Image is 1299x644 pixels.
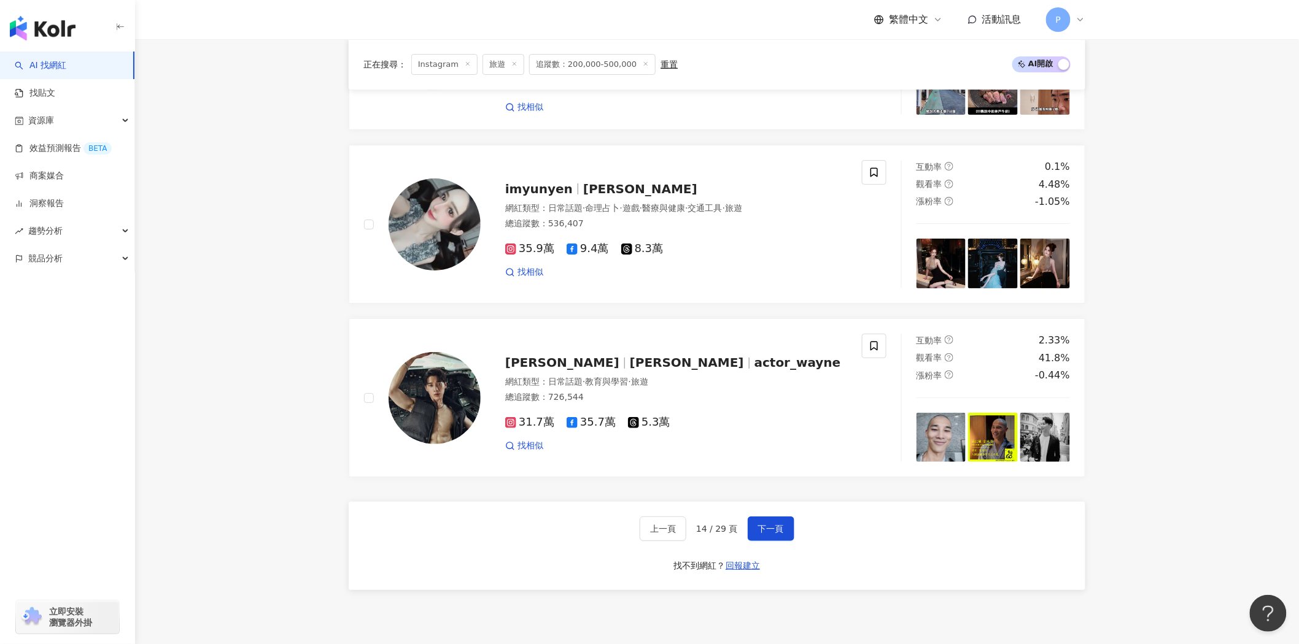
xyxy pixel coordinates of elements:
span: 上一頁 [650,524,676,534]
span: 教育與學習 [585,377,628,386]
div: -1.05% [1035,195,1070,209]
a: 效益預測報告BETA [15,142,112,155]
span: 35.7萬 [567,416,616,429]
span: question-circle [945,370,953,379]
a: 找相似 [505,266,543,278]
a: chrome extension立即安裝 瀏覽器外掛 [16,600,119,634]
a: 洞察報告 [15,197,64,210]
span: 遊戲 [622,203,640,213]
img: post-image [968,413,1018,462]
img: post-image [917,65,966,115]
img: post-image [1020,65,1070,115]
span: 漲粉率 [917,196,942,206]
img: post-image [968,65,1018,115]
span: 交通工具 [688,203,723,213]
span: [PERSON_NAME] [630,355,744,370]
span: 觀看率 [917,353,942,362]
span: 日常話題 [548,377,583,386]
span: · [723,203,725,213]
span: 下一頁 [758,524,784,534]
iframe: Help Scout Beacon - Open [1250,595,1287,632]
span: · [628,377,630,386]
span: question-circle [945,197,953,205]
img: post-image [968,239,1018,288]
span: 31.7萬 [505,416,554,429]
span: 回報建立 [726,561,760,570]
span: 5.3萬 [628,416,670,429]
span: 資源庫 [28,107,54,134]
span: 日常話題 [548,203,583,213]
span: imyunyen [505,182,573,196]
img: post-image [1020,239,1070,288]
span: 找相似 [518,101,543,113]
span: · [619,203,622,213]
span: 互動率 [917,162,942,172]
span: 9.4萬 [567,242,609,255]
a: KOL Avatarimyunyen[PERSON_NAME]網紅類型：日常話題·命理占卜·遊戲·醫療與健康·交通工具·旅遊總追蹤數：536,40735.9萬9.4萬8.3萬找相似互動率ques... [349,145,1085,304]
button: 上一頁 [640,516,686,541]
a: 找相似 [505,440,543,452]
span: 命理占卜 [585,203,619,213]
span: [PERSON_NAME] [583,182,697,196]
span: 8.3萬 [621,242,664,255]
img: post-image [1020,413,1070,462]
div: 找不到網紅？ [673,560,725,572]
span: 活動訊息 [982,13,1022,25]
span: · [640,203,642,213]
a: 商案媒合 [15,170,64,182]
span: 立即安裝 瀏覽器外掛 [49,606,92,628]
a: searchAI 找網紅 [15,59,66,72]
span: · [583,377,585,386]
span: 找相似 [518,440,543,452]
div: 總追蹤數 ： 536,407 [505,218,847,230]
div: 2.33% [1039,334,1070,347]
span: 找相似 [518,266,543,278]
img: chrome extension [20,607,44,627]
span: 觀看率 [917,179,942,189]
span: · [583,203,585,213]
span: question-circle [945,180,953,188]
div: 0.1% [1045,160,1070,174]
span: question-circle [945,162,953,171]
a: KOL Avatar[PERSON_NAME][PERSON_NAME]actor_wayne網紅類型：日常話題·教育與學習·旅遊總追蹤數：726,54431.7萬35.7萬5.3萬找相似互動率... [349,318,1085,477]
button: 下一頁 [748,516,794,541]
span: question-circle [945,353,953,362]
span: 漲粉率 [917,370,942,380]
span: 旅遊 [631,377,648,386]
img: logo [10,16,76,40]
a: 找相似 [505,101,543,113]
span: 正在搜尋 ： [363,59,406,69]
span: 旅遊 [725,203,742,213]
div: 重置 [661,59,678,69]
span: 14 / 29 頁 [696,524,738,534]
span: · [685,203,688,213]
span: question-circle [945,335,953,344]
div: -0.44% [1035,369,1070,382]
span: 繁體中文 [889,13,928,26]
div: 總追蹤數 ： 726,544 [505,391,847,404]
img: KOL Avatar [389,178,481,270]
div: 41.8% [1039,351,1070,365]
div: 網紅類型 ： [505,376,847,388]
span: P [1056,13,1061,26]
a: 找貼文 [15,87,55,99]
img: post-image [917,239,966,288]
span: [PERSON_NAME] [505,355,619,370]
div: 網紅類型 ： [505,202,847,215]
img: KOL Avatar [389,352,481,444]
span: actor_wayne [754,355,841,370]
span: rise [15,227,23,236]
div: 4.48% [1039,178,1070,191]
span: 互動率 [917,335,942,345]
img: post-image [917,413,966,462]
button: 回報建立 [725,556,761,575]
span: 旅遊 [483,54,524,75]
span: Instagram [411,54,478,75]
span: 35.9萬 [505,242,554,255]
span: 追蹤數：200,000-500,000 [529,54,656,75]
span: 競品分析 [28,245,63,272]
span: 趨勢分析 [28,217,63,245]
span: 醫療與健康 [642,203,685,213]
